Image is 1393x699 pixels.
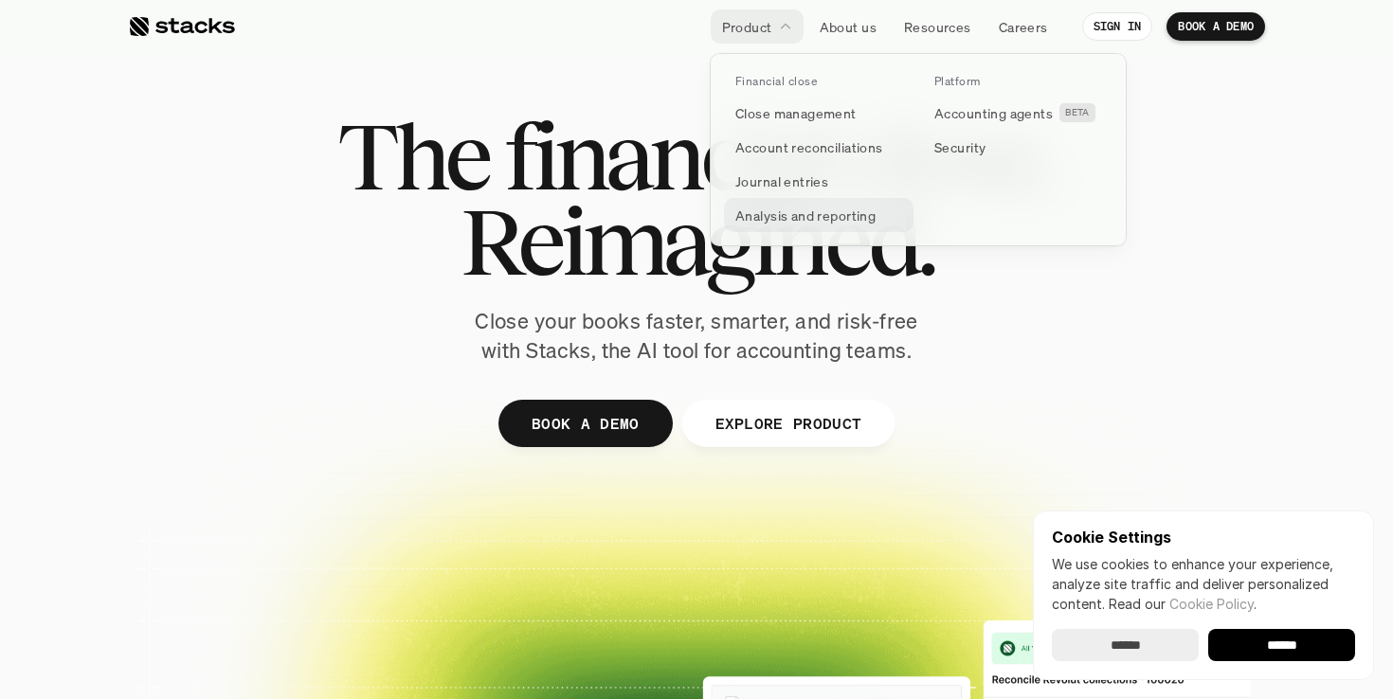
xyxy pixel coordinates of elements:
[224,361,307,374] a: Privacy Policy
[1052,529,1355,545] p: Cookie Settings
[681,400,895,447] a: EXPLORE PRODUCT
[724,96,914,130] a: Close management
[1094,20,1142,33] p: SIGN IN
[1109,596,1257,612] span: Read our .
[987,9,1059,44] a: Careers
[735,103,857,123] p: Close management
[1082,12,1153,41] a: SIGN IN
[532,409,640,437] p: BOOK A DEMO
[1065,107,1090,118] h2: BETA
[1178,20,1254,33] p: BOOK A DEMO
[504,114,831,199] span: financial
[923,130,1113,164] a: Security
[1169,596,1254,612] a: Cookie Policy
[724,198,914,232] a: Analysis and reporting
[715,409,861,437] p: EXPLORE PRODUCT
[735,75,817,88] p: Financial close
[722,17,772,37] p: Product
[808,9,888,44] a: About us
[735,171,828,191] p: Journal entries
[820,17,877,37] p: About us
[724,164,914,198] a: Journal entries
[934,103,1053,123] p: Accounting agents
[934,75,981,88] p: Platform
[923,96,1113,130] a: Accounting agentsBETA
[498,400,673,447] a: BOOK A DEMO
[1052,554,1355,614] p: We use cookies to enhance your experience, analyze site traffic and deliver personalized content.
[461,199,933,284] span: Reimagined.
[337,114,488,199] span: The
[724,130,914,164] a: Account reconciliations
[1167,12,1265,41] a: BOOK A DEMO
[735,206,876,225] p: Analysis and reporting
[999,17,1048,37] p: Careers
[934,137,986,157] p: Security
[893,9,983,44] a: Resources
[460,307,933,366] p: Close your books faster, smarter, and risk-free with Stacks, the AI tool for accounting teams.
[904,17,971,37] p: Resources
[735,137,883,157] p: Account reconciliations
